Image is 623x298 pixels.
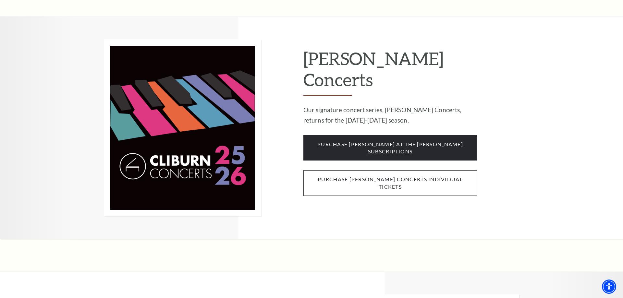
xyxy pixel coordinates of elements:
p: Our signature concert series, [PERSON_NAME] Concerts, returns for the [DATE]-[DATE] season. [303,105,477,125]
a: purchase [PERSON_NAME] concerts individual tickets [303,183,477,190]
span: purchase [PERSON_NAME] at the [PERSON_NAME] subscriptions [303,135,477,161]
img: Cliburn Concerts [104,39,261,216]
a: purchase [PERSON_NAME] at the [PERSON_NAME] subscriptions [303,147,477,155]
div: Accessibility Menu [602,280,616,294]
span: purchase [PERSON_NAME] concerts individual tickets [303,170,477,196]
h2: [PERSON_NAME] Concerts [303,48,477,96]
